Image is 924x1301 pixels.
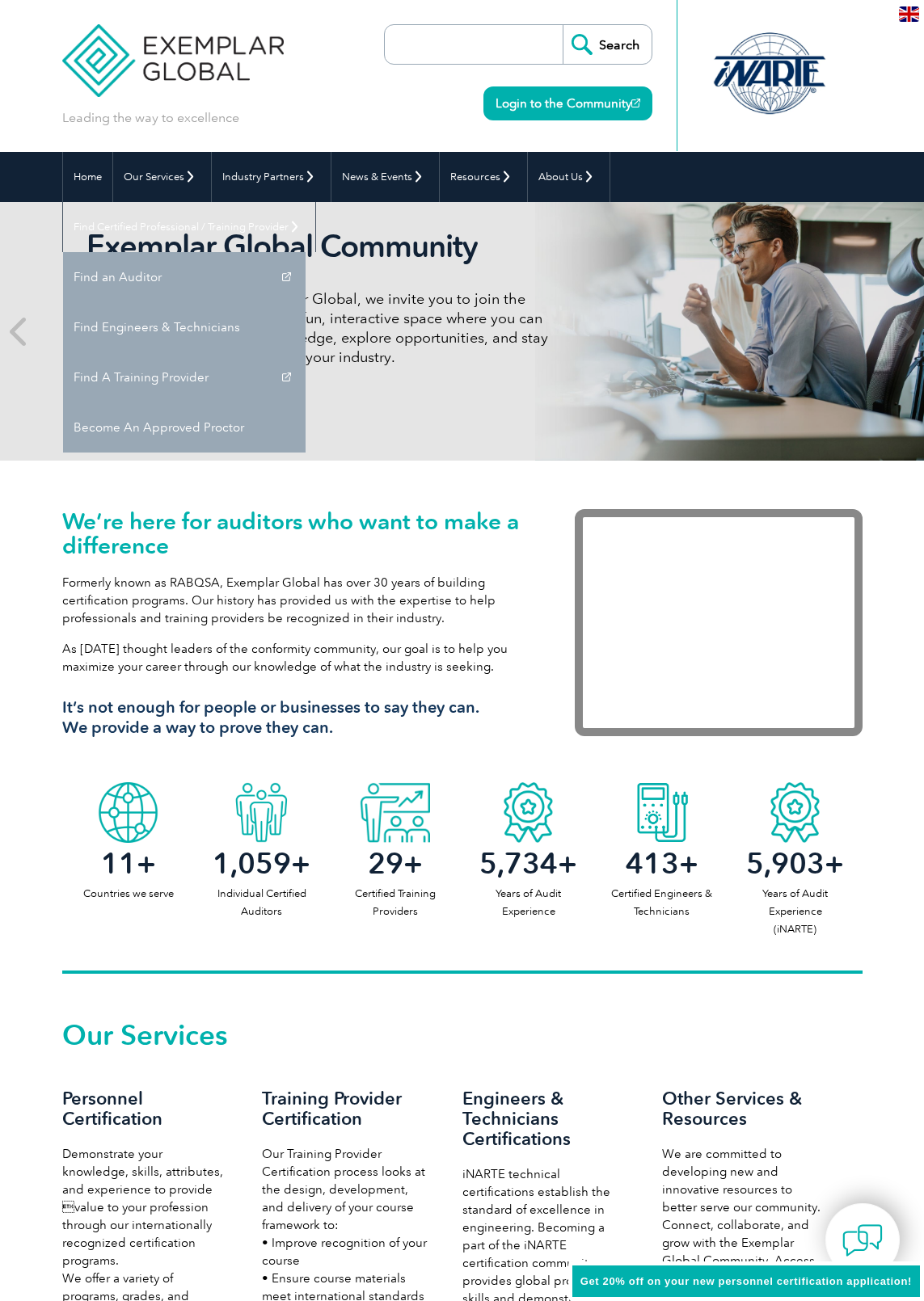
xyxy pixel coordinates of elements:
[662,1088,830,1129] h3: Other Services & Resources
[728,851,862,877] h2: +
[62,640,526,676] p: As [DATE] thought leaders of the conformity community, our goal is to help you maximize your care...
[195,885,328,920] p: Individual Certified Auditors
[842,1220,883,1261] img: contact-chat.png
[101,846,137,881] span: 11
[62,1022,863,1048] h2: Our Services
[63,202,315,252] a: Find Certified Professional / Training Provider
[483,86,652,120] a: Login to the Community
[62,851,196,877] h2: +
[328,885,462,920] p: Certified Training Providers
[63,302,306,352] a: Find Engineers & Technicians
[899,6,919,22] img: en
[62,1088,230,1129] h3: Personnel Certification
[631,99,640,107] img: open_square.png
[462,885,595,920] p: Years of Audit Experience
[462,1088,631,1149] h3: Engineers & Technicians Certifications
[595,851,728,877] h2: +
[328,851,462,877] h2: +
[262,1088,430,1129] h3: Training Provider Certification
[575,509,863,736] iframe: Exemplar Global: Working together to make a difference
[479,846,558,881] span: 5,734
[595,885,728,920] p: Certified Engineers & Technicians
[368,846,403,881] span: 29
[62,697,526,738] h3: It’s not enough for people or businesses to say they can. We provide a way to prove they can.
[195,851,328,877] h2: +
[563,25,652,64] input: Search
[728,885,862,938] p: Years of Audit Experience (iNARTE)
[212,152,331,202] a: Industry Partners
[62,885,196,903] p: Countries we serve
[746,846,825,881] span: 5,903
[86,289,583,367] p: As a valued member of Exemplar Global, we invite you to join the Exemplar Global Community—a fun,...
[63,252,306,302] a: Find an Auditor
[62,574,526,627] p: Formerly known as RABQSA, Exemplar Global has over 30 years of building certification programs. O...
[113,152,211,202] a: Our Services
[440,152,527,202] a: Resources
[331,152,439,202] a: News & Events
[213,846,291,881] span: 1,059
[63,352,306,402] a: Find A Training Provider
[62,509,526,558] h1: We’re here for auditors who want to make a difference
[462,851,595,877] h2: +
[580,1275,912,1287] span: Get 20% off on your new personnel certification application!
[63,402,306,453] a: Become An Approved Proctor
[528,152,610,202] a: About Us
[626,846,679,881] span: 413
[63,152,112,202] a: Home
[62,109,239,127] p: Leading the way to excellence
